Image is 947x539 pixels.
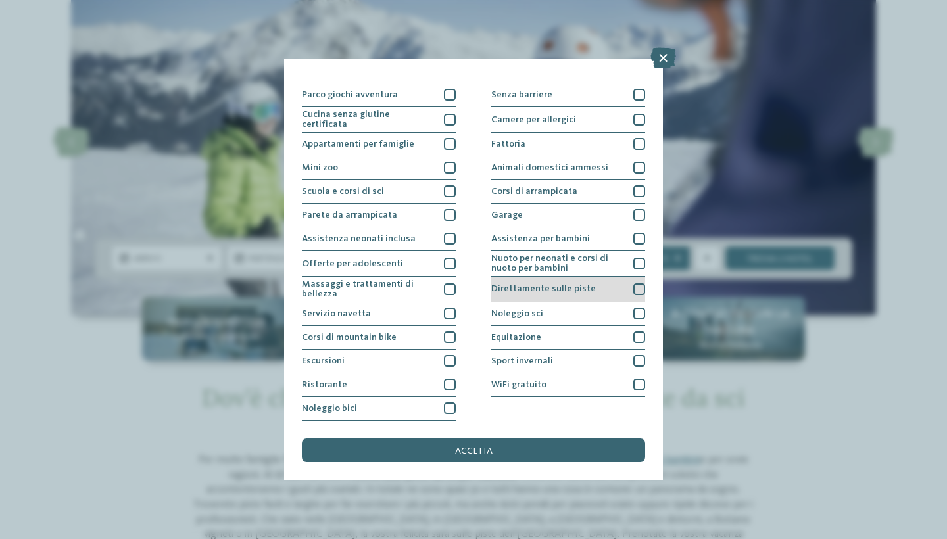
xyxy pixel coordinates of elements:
span: Massaggi e trattamenti di bellezza [302,279,435,298]
span: Camere per allergici [491,115,576,124]
span: Fattoria [491,139,525,149]
span: Assistenza per bambini [491,234,590,243]
span: Garage [491,210,523,220]
span: Parco giochi avventura [302,90,398,99]
span: Escursioni [302,356,345,365]
span: Servizio navetta [302,309,371,318]
span: Corsi di arrampicata [491,187,577,196]
span: Mini zoo [302,163,338,172]
span: Corsi di mountain bike [302,333,397,342]
span: Animali domestici ammessi [491,163,608,172]
span: Sport invernali [491,356,553,365]
span: Assistenza neonati inclusa [302,234,416,243]
span: Senza barriere [491,90,552,99]
span: Nuoto per neonati e corsi di nuoto per bambini [491,254,625,273]
span: Noleggio sci [491,309,543,318]
span: Offerte per adolescenti [302,259,403,268]
span: Scuola e corsi di sci [302,187,384,196]
span: Appartamenti per famiglie [302,139,414,149]
span: Ristorante [302,380,347,389]
span: Direttamente sulle piste [491,284,596,293]
span: Cucina senza glutine certificata [302,110,435,129]
span: Equitazione [491,333,541,342]
span: WiFi gratuito [491,380,546,389]
span: Noleggio bici [302,404,357,413]
span: Parete da arrampicata [302,210,397,220]
span: accetta [455,446,493,456]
